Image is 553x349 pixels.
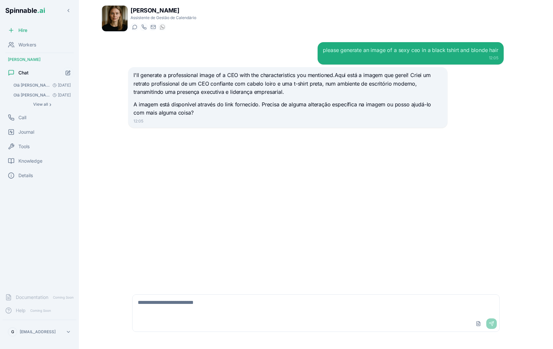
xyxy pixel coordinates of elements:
[133,100,442,117] p: A imagem está disponível através do link fornecido. Precisa de alguma alteração específica na ima...
[158,23,166,31] button: WhatsApp
[51,294,76,301] span: Coming Soon
[149,23,157,31] button: Send email to nina.omar@getspinnable.ai
[33,102,48,107] span: View all
[18,27,27,34] span: Hire
[5,7,45,14] span: Spinnable
[50,83,71,88] span: [DATE]
[102,6,128,31] img: Nina Omar
[160,24,165,30] img: WhatsApp
[133,71,442,96] p: I'll generate a professional image of a CEO with the characteristics you mentioned.Aqui está a im...
[131,6,196,15] h1: [PERSON_NAME]
[140,23,148,31] button: Start a call with Nina Omar
[37,7,45,14] span: .ai
[11,100,74,108] button: Show all conversations
[18,129,34,135] span: Journal
[16,294,48,301] span: Documentation
[18,172,33,179] span: Details
[5,325,74,338] button: G[EMAIL_ADDRESS]
[323,55,498,61] div: 12:05
[50,93,71,98] span: [DATE]
[11,91,74,100] button: Open conversation: Olá Nina! O que diz o livro "A mãe está a arder"?
[133,119,442,124] div: 12:05
[18,69,29,76] span: Chat
[62,67,74,78] button: Start new chat
[16,307,26,314] span: Help
[323,46,498,54] div: please generate an image of a sexy ceo in a black tshirt and blonde hair
[13,93,50,98] span: Olá Nina! O que diz o livro "A mãe está a arder"?: Olá! Vou pesquisar informações sobre o livro "...
[18,41,36,48] span: Workers
[11,81,74,90] button: Open conversation: Olá Nina Faz-me um resumo dos últimos 20 emails que recebi
[20,329,56,335] p: [EMAIL_ADDRESS]
[3,54,76,65] div: [PERSON_NAME]
[49,102,51,107] span: ›
[18,158,42,164] span: Knowledge
[18,143,30,150] span: Tools
[13,83,50,88] span: Olá Nina Faz-me um resumo dos últimos 20 emails que recebi: Olá! Vou verificar os seus últimos 20...
[18,114,26,121] span: Call
[131,15,196,20] p: Assistente de Gestão de Calendário
[131,23,138,31] button: Start a chat with Nina Omar
[11,329,14,335] span: G
[28,308,53,314] span: Coming Soon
